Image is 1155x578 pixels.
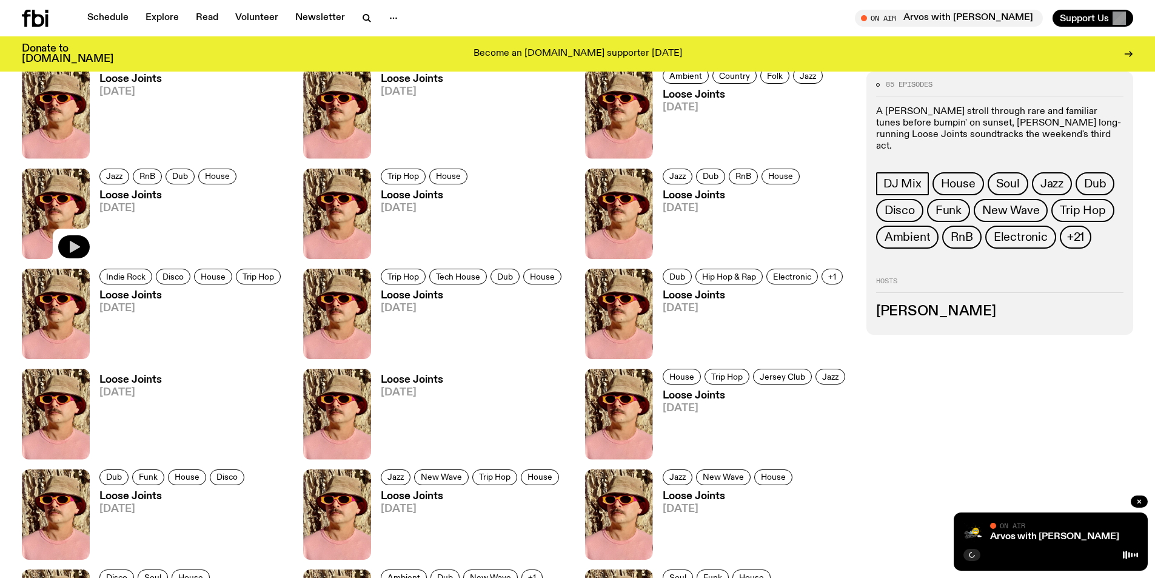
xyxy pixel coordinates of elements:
span: House [669,372,694,381]
a: Dub [1076,172,1114,195]
h3: Donate to [DOMAIN_NAME] [22,44,113,64]
a: Read [189,10,226,27]
span: Dub [106,472,122,482]
img: Tyson stands in front of a paperbark tree wearing orange sunglasses, a suede bucket hat and a pin... [22,369,90,459]
a: Newsletter [288,10,352,27]
span: Jazz [387,472,404,482]
span: House [530,272,555,281]
h2: Hosts [876,278,1123,292]
a: House [194,269,232,284]
span: DJ Mix [883,177,922,190]
a: Loose Joints[DATE] [371,291,565,359]
a: Explore [138,10,186,27]
span: [DATE] [381,303,565,314]
a: Dub [99,469,129,485]
span: [DATE] [663,102,826,113]
a: Trip Hop [1051,199,1114,222]
span: House [205,172,230,181]
img: A stock image of a grinning sun with sunglasses, with the text Good Afternoon in cursive [963,522,983,542]
a: Funk [927,199,970,222]
a: Loose Joints[DATE] [653,391,849,459]
span: New Wave [421,472,462,482]
span: New Wave [982,204,1039,217]
img: Tyson stands in front of a paperbark tree wearing orange sunglasses, a suede bucket hat and a pin... [585,469,653,560]
span: Jazz [800,72,816,81]
a: House [762,169,800,184]
a: Jazz [815,369,845,385]
h3: Loose Joints [381,375,443,385]
span: Tech House [436,272,480,281]
button: On AirArvos with [PERSON_NAME] [855,10,1043,27]
span: House [175,472,199,482]
span: [DATE] [99,388,162,398]
a: Dub [166,169,195,184]
p: Become an [DOMAIN_NAME] supporter [DATE] [474,49,682,59]
span: Disco [885,204,915,217]
a: Trip Hop [381,269,426,284]
span: +21 [1067,230,1084,244]
a: Country [712,68,757,84]
a: House [663,369,701,385]
span: [DATE] [381,504,563,514]
a: Dub [696,169,725,184]
a: Electronic [985,226,1056,249]
span: Dub [172,172,188,181]
span: [DATE] [663,403,849,414]
img: Tyson stands in front of a paperbark tree wearing orange sunglasses, a suede bucket hat and a pin... [22,469,90,560]
img: Tyson stands in front of a paperbark tree wearing orange sunglasses, a suede bucket hat and a pin... [303,369,371,459]
a: Jazz [1032,172,1072,195]
a: Disco [210,469,244,485]
span: Jersey Club [760,372,805,381]
a: House [523,269,561,284]
h3: Loose Joints [381,291,565,301]
a: Loose Joints[DATE] [371,375,443,459]
button: +21 [1060,226,1091,249]
a: Ambient [876,226,939,249]
span: RnB [951,230,973,244]
a: Loose Joints[DATE] [653,190,803,259]
img: Tyson stands in front of a paperbark tree wearing orange sunglasses, a suede bucket hat and a pin... [303,469,371,560]
a: New Wave [696,469,751,485]
span: House [761,472,786,482]
a: Trip Hop [472,469,517,485]
a: House [521,469,559,485]
a: Arvos with [PERSON_NAME] [990,532,1119,542]
span: Trip Hop [387,172,419,181]
a: Tech House [429,269,487,284]
h3: Loose Joints [99,190,240,201]
button: +1 [822,269,843,284]
h3: Loose Joints [663,491,796,502]
h3: Loose Joints [99,74,162,84]
span: Indie Rock [106,272,146,281]
span: On Air [1000,522,1025,529]
span: Ambient [669,72,702,81]
span: Ambient [885,230,931,244]
h3: Loose Joints [663,291,846,301]
span: Dub [669,272,685,281]
span: Trip Hop [387,272,419,281]
span: [DATE] [99,303,284,314]
h3: Loose Joints [663,190,803,201]
a: New Wave [974,199,1048,222]
a: Loose Joints[DATE] [371,190,471,259]
h3: Loose Joints [663,90,826,100]
span: RnB [735,172,751,181]
img: Tyson stands in front of a paperbark tree wearing orange sunglasses, a suede bucket hat and a pin... [303,269,371,359]
span: Disco [216,472,238,482]
span: House [768,172,793,181]
span: Jazz [1040,177,1063,190]
a: Disco [156,269,190,284]
h3: Loose Joints [99,375,162,385]
span: Funk [139,472,158,482]
a: Loose Joints[DATE] [371,491,563,560]
a: House [932,172,984,195]
a: House [754,469,792,485]
h3: Loose Joints [663,391,849,401]
span: Electronic [994,230,1048,244]
h3: Loose Joints [381,190,471,201]
span: Trip Hop [243,272,274,281]
span: RnB [139,172,155,181]
span: [DATE] [381,87,443,97]
span: Jazz [106,172,122,181]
